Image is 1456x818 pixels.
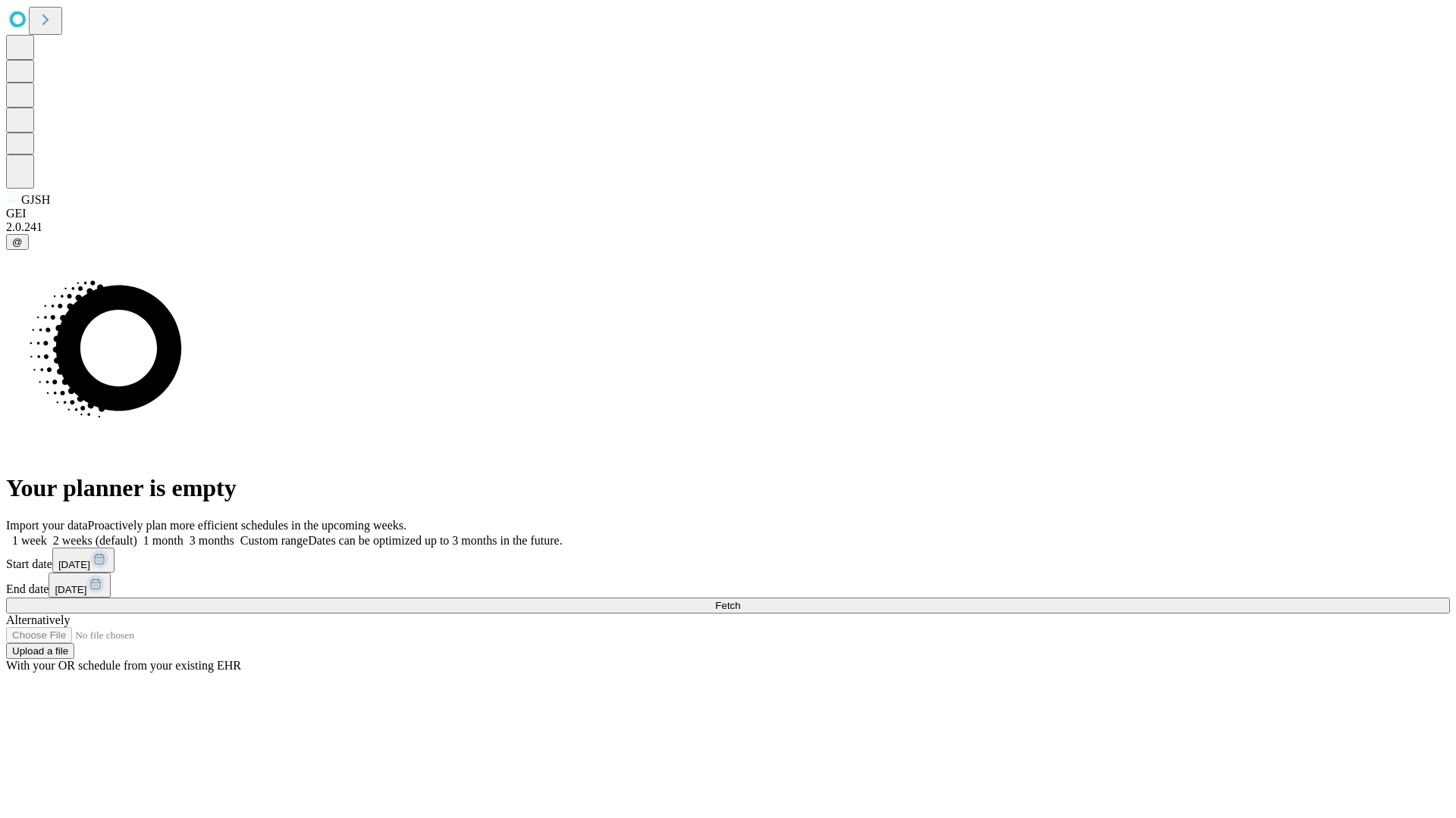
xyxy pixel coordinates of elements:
div: Start date [6,548,1450,573]
span: 3 months [190,534,234,547]
button: [DATE] [49,573,111,598]
button: Upload a file [6,643,74,659]
span: Alternatively [6,613,70,626]
button: [DATE] [52,548,115,573]
span: [DATE] [55,584,86,595]
h1: Your planner is empty [6,474,1450,502]
span: @ [12,236,23,248]
div: GEI [6,207,1450,220]
span: Import your data [6,519,88,532]
span: GJSH [21,193,50,206]
button: @ [6,234,29,250]
span: With your OR schedule from your existing EHR [6,659,241,672]
span: Fetch [715,600,740,611]
span: 1 month [143,534,184,547]
button: Fetch [6,598,1450,613]
span: Dates can be optimized up to 3 months in the future. [308,534,562,547]
span: [DATE] [58,559,90,570]
span: Custom range [240,534,308,547]
div: End date [6,573,1450,598]
div: 2.0.241 [6,220,1450,234]
span: 2 weeks (default) [53,534,137,547]
span: Proactively plan more efficient schedules in the upcoming weeks. [88,519,406,532]
span: 1 week [12,534,47,547]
